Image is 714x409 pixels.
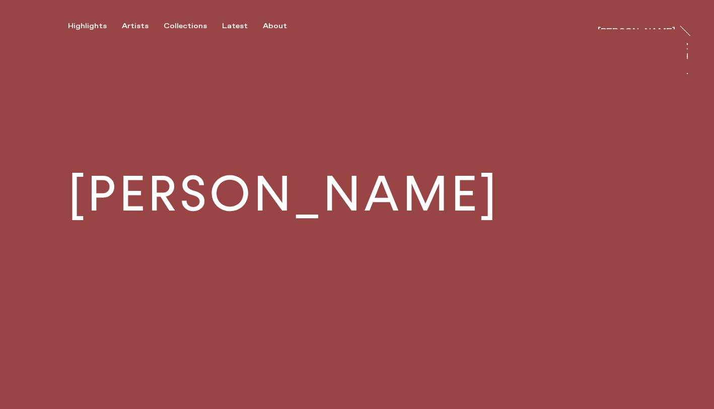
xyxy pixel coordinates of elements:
[164,22,207,31] div: Collections
[164,22,222,31] button: Collections
[263,22,302,31] button: About
[68,22,122,31] button: Highlights
[222,22,263,31] button: Latest
[687,41,697,82] a: At Trayler
[122,22,164,31] button: Artists
[68,22,107,31] div: Highlights
[222,22,248,31] div: Latest
[68,170,499,219] h1: [PERSON_NAME]
[263,22,287,31] div: About
[680,41,688,84] div: At Trayler
[122,22,149,31] div: Artists
[598,19,675,29] a: [PERSON_NAME]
